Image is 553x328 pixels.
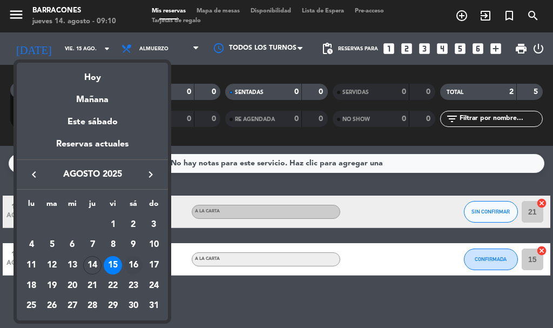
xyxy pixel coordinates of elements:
div: 28 [83,297,102,316]
td: 29 de agosto de 2025 [103,296,123,317]
th: sábado [123,198,144,215]
div: 15 [104,256,122,275]
span: agosto 2025 [44,168,141,182]
div: Mañana [17,85,168,107]
td: 18 de agosto de 2025 [21,276,42,296]
td: 5 de agosto de 2025 [42,235,62,256]
div: 1 [104,216,122,234]
td: 15 de agosto de 2025 [103,255,123,276]
td: 9 de agosto de 2025 [123,235,144,256]
div: 11 [22,256,41,275]
td: 25 de agosto de 2025 [21,296,42,317]
td: 31 de agosto de 2025 [144,296,164,317]
th: lunes [21,198,42,215]
div: 12 [43,256,61,275]
div: 17 [145,256,163,275]
div: 31 [145,297,163,316]
div: 20 [63,277,82,295]
td: 28 de agosto de 2025 [83,296,103,317]
div: Este sábado [17,107,168,137]
td: AGO. [21,215,103,235]
td: 30 de agosto de 2025 [123,296,144,317]
div: 29 [104,297,122,316]
div: 18 [22,277,41,295]
td: 10 de agosto de 2025 [144,235,164,256]
td: 14 de agosto de 2025 [83,255,103,276]
td: 19 de agosto de 2025 [42,276,62,296]
td: 24 de agosto de 2025 [144,276,164,296]
td: 7 de agosto de 2025 [83,235,103,256]
div: 8 [104,236,122,254]
button: keyboard_arrow_right [141,168,160,182]
div: 24 [145,277,163,295]
div: 22 [104,277,122,295]
td: 8 de agosto de 2025 [103,235,123,256]
div: 16 [124,256,143,275]
div: 13 [63,256,82,275]
td: 11 de agosto de 2025 [21,255,42,276]
div: 2 [124,216,143,234]
td: 17 de agosto de 2025 [144,255,164,276]
div: Hoy [17,63,168,85]
div: 5 [43,236,61,254]
div: 23 [124,277,143,295]
th: jueves [83,198,103,215]
div: 30 [124,297,143,316]
td: 4 de agosto de 2025 [21,235,42,256]
th: miércoles [62,198,83,215]
div: 27 [63,297,82,316]
td: 27 de agosto de 2025 [62,296,83,317]
i: keyboard_arrow_left [28,168,41,181]
div: 21 [83,277,102,295]
div: 4 [22,236,41,254]
td: 26 de agosto de 2025 [42,296,62,317]
div: 7 [83,236,102,254]
td: 1 de agosto de 2025 [103,215,123,235]
td: 16 de agosto de 2025 [123,255,144,276]
th: martes [42,198,62,215]
div: 26 [43,297,61,316]
div: 6 [63,236,82,254]
th: domingo [144,198,164,215]
div: 10 [145,236,163,254]
td: 22 de agosto de 2025 [103,276,123,296]
td: 6 de agosto de 2025 [62,235,83,256]
i: keyboard_arrow_right [144,168,157,181]
div: 3 [145,216,163,234]
td: 20 de agosto de 2025 [62,276,83,296]
th: viernes [103,198,123,215]
div: 19 [43,277,61,295]
td: 23 de agosto de 2025 [123,276,144,296]
button: keyboard_arrow_left [24,168,44,182]
div: 9 [124,236,143,254]
div: 25 [22,297,41,316]
td: 2 de agosto de 2025 [123,215,144,235]
td: 21 de agosto de 2025 [83,276,103,296]
div: 14 [83,256,102,275]
td: 12 de agosto de 2025 [42,255,62,276]
td: 13 de agosto de 2025 [62,255,83,276]
div: Reservas actuales [17,137,168,159]
td: 3 de agosto de 2025 [144,215,164,235]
